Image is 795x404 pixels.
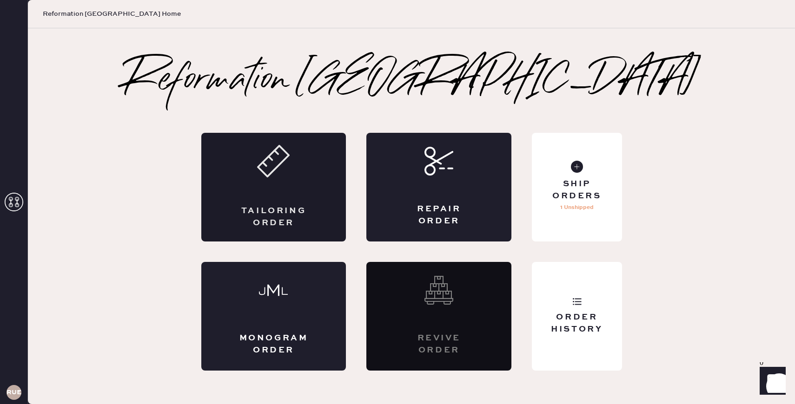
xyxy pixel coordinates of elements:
[366,262,511,371] div: Interested? Contact us at care@hemster.co
[539,178,614,202] div: Ship Orders
[539,312,614,335] div: Order History
[404,203,474,227] div: Repair Order
[404,332,474,356] div: Revive order
[560,202,594,213] p: 1 Unshipped
[238,205,309,228] div: Tailoring Order
[43,9,181,19] span: Reformation [GEOGRAPHIC_DATA] Home
[751,362,791,402] iframe: Front Chat
[124,62,699,99] h2: Reformation [GEOGRAPHIC_DATA]
[7,389,21,396] h3: RUESA
[238,332,309,356] div: Monogram Order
